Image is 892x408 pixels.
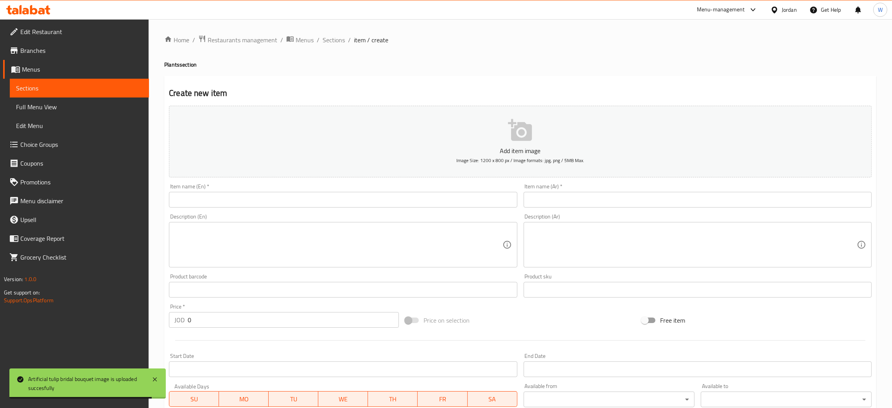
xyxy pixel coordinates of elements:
button: TH [368,391,418,407]
span: TH [371,394,415,405]
a: Edit Menu [10,116,149,135]
span: Coupons [20,159,143,168]
span: Choice Groups [20,140,143,149]
li: / [280,35,283,45]
span: Image Size: 1200 x 800 px / Image formats: jpg, png / 5MB Max. [456,156,584,165]
span: SU [172,394,216,405]
span: Grocery Checklist [20,253,143,262]
h2: Create new item [169,87,872,99]
span: W [878,5,883,14]
input: Please enter price [188,312,399,328]
span: Restaurants management [208,35,277,45]
span: Edit Restaurant [20,27,143,36]
span: SA [471,394,514,405]
button: SA [468,391,517,407]
input: Please enter product sku [524,282,872,298]
input: Enter name En [169,192,517,208]
a: Menus [3,60,149,79]
a: Edit Restaurant [3,22,149,41]
span: Promotions [20,177,143,187]
input: Enter name Ar [524,192,872,208]
span: Price on selection [424,316,470,325]
a: Restaurants management [198,35,277,45]
span: Full Menu View [16,102,143,112]
li: / [348,35,351,45]
h4: Plants section [164,61,876,69]
div: Jordan [782,5,797,14]
span: TU [272,394,315,405]
span: Get support on: [4,287,40,298]
button: TU [269,391,318,407]
button: WE [318,391,368,407]
span: 1.0.0 [24,274,36,284]
span: WE [321,394,365,405]
p: Add item image [181,146,860,155]
button: FR [418,391,467,407]
a: Sections [10,79,149,97]
p: JOD [174,315,185,325]
button: SU [169,391,219,407]
span: Menu disclaimer [20,196,143,206]
span: Menus [296,35,314,45]
div: ​ [701,392,872,407]
div: Menu-management [697,5,745,14]
a: Menus [286,35,314,45]
span: Edit Menu [16,121,143,130]
a: Menu disclaimer [3,191,149,210]
a: Promotions [3,173,149,191]
span: FR [421,394,464,405]
nav: breadcrumb [164,35,876,45]
div: Artificial tulip bridal bouquet image is uploaded succesfully [28,375,144,392]
a: Sections [323,35,345,45]
a: Upsell [3,210,149,229]
span: Menus [22,65,143,74]
div: ​ [524,392,695,407]
span: item / create [354,35,388,45]
a: Coverage Report [3,229,149,248]
span: Branches [20,46,143,55]
a: Grocery Checklist [3,248,149,267]
a: Full Menu View [10,97,149,116]
span: Free item [660,316,685,325]
a: Coupons [3,154,149,173]
input: Please enter product barcode [169,282,517,298]
a: Support.OpsPlatform [4,295,54,305]
span: MO [222,394,266,405]
span: Sections [16,83,143,93]
a: Choice Groups [3,135,149,154]
button: Add item imageImage Size: 1200 x 800 px / Image formats: jpg, png / 5MB Max. [169,106,872,177]
li: / [317,35,319,45]
a: Branches [3,41,149,60]
button: MO [219,391,269,407]
span: Upsell [20,215,143,224]
li: / [192,35,195,45]
span: Coverage Report [20,234,143,243]
span: Version: [4,274,23,284]
a: Home [164,35,189,45]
